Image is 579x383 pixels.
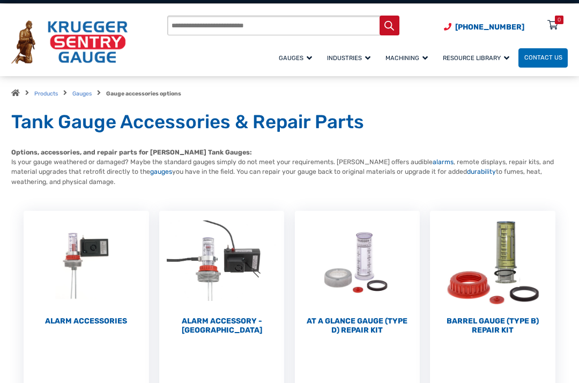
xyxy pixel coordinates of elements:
[279,54,312,62] span: Gauges
[24,211,149,326] a: Visit product category Alarm Accessories
[437,47,518,69] a: Resource Library
[430,316,555,335] h2: Barrel Gauge (Type B) Repair Kit
[11,149,252,156] strong: Options, accessories, and repair parts for [PERSON_NAME] Tank Gauges:
[24,211,149,314] img: Alarm Accessories
[11,111,568,134] h1: Tank Gauge Accessories & Repair Parts
[24,316,149,326] h2: Alarm Accessories
[524,54,562,61] span: Contact Us
[518,48,568,68] a: Contact Us
[106,90,181,97] strong: Gauge accessories options
[72,90,92,97] a: Gauges
[273,47,321,69] a: Gauges
[380,47,437,69] a: Machining
[295,211,420,335] a: Visit product category At a Glance Gauge (Type D) Repair Kit
[150,168,172,175] a: gauges
[433,158,454,166] a: alarms
[295,211,420,314] img: At a Glance Gauge (Type D) Repair Kit
[11,20,128,63] img: Krueger Sentry Gauge
[430,211,555,314] img: Barrel Gauge (Type B) Repair Kit
[11,148,568,187] p: Is your gauge weathered or damaged? Maybe the standard gauges simply do not meet your requirement...
[467,168,496,175] a: durability
[295,316,420,335] h2: At a Glance Gauge (Type D) Repair Kit
[34,90,58,97] a: Products
[444,21,524,33] a: Phone Number (920) 434-8860
[558,16,561,24] div: 0
[443,54,509,62] span: Resource Library
[327,54,370,62] span: Industries
[159,211,285,335] a: Visit product category Alarm Accessory - DC
[385,54,428,62] span: Machining
[159,211,285,314] img: Alarm Accessory - DC
[430,211,555,335] a: Visit product category Barrel Gauge (Type B) Repair Kit
[455,23,524,32] span: [PHONE_NUMBER]
[321,47,380,69] a: Industries
[159,316,285,335] h2: Alarm Accessory - [GEOGRAPHIC_DATA]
